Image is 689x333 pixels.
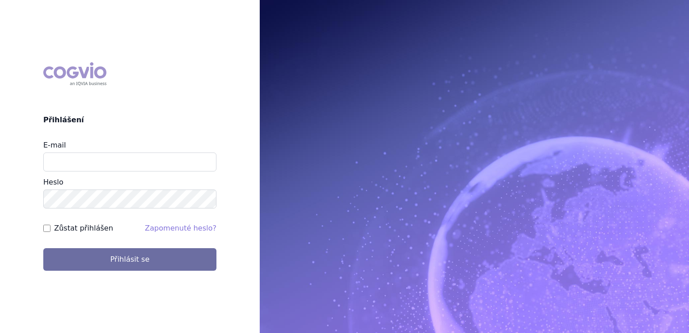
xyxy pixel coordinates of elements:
div: COGVIO [43,62,106,86]
a: Zapomenuté heslo? [145,224,216,232]
button: Přihlásit se [43,248,216,271]
label: Zůstat přihlášen [54,223,113,234]
label: E-mail [43,141,66,149]
h2: Přihlášení [43,115,216,125]
label: Heslo [43,178,63,186]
